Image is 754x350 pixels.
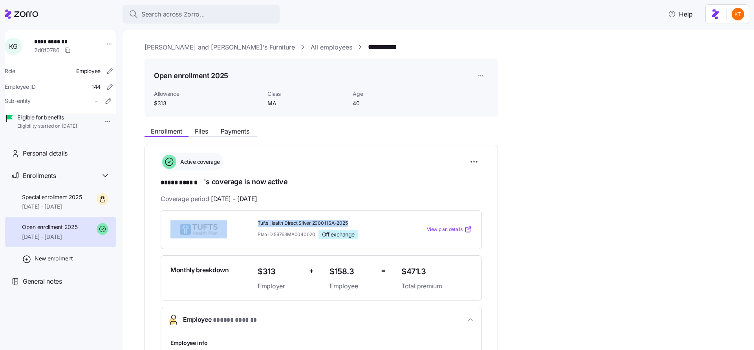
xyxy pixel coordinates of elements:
span: $313 [154,99,261,107]
span: $471.3 [401,265,472,278]
span: Active coverage [178,158,220,166]
span: Age [353,90,432,98]
a: [PERSON_NAME] and [PERSON_NAME]'s Furniture [145,42,295,52]
span: Employee ID [5,83,36,91]
span: Personal details [23,148,68,158]
span: + [309,265,314,277]
span: Total premium [401,281,472,291]
span: $158.3 [329,265,375,278]
span: Role [5,67,15,75]
img: THP Direct [170,220,227,238]
span: Help [668,9,693,19]
span: 144 [92,83,101,91]
span: Files [195,128,208,134]
span: Coverage period [161,194,257,204]
span: Off exchange [322,231,355,238]
span: General notes [23,277,62,286]
span: Plan ID: 59763MA0040020 [258,231,315,238]
span: [DATE] - [DATE] [211,194,257,204]
span: Sub-entity [5,97,31,105]
span: Search across Zorro... [141,9,205,19]
a: View plan details [427,225,472,233]
span: - [95,97,97,105]
span: [DATE] - [DATE] [22,233,77,241]
span: View plan details [427,226,463,233]
span: Enrollment [151,128,182,134]
span: Payments [221,128,249,134]
span: Tufts Health Direct Silver 2000 HSA-2025 [258,220,395,227]
h1: 's coverage is now active [161,177,482,188]
span: $313 [258,265,303,278]
span: Employer [258,281,303,291]
span: Eligible for benefits [17,114,77,121]
span: Eligibility started on [DATE] [17,123,77,130]
span: K G [9,43,17,49]
h1: Open enrollment 2025 [154,71,228,81]
span: Employee [183,315,260,325]
span: 2d0f0786 [34,46,60,54]
span: Employee [329,281,375,291]
span: Class [267,90,346,98]
span: [DATE] - [DATE] [22,203,82,211]
span: Enrollments [23,171,56,181]
a: All employees [311,42,352,52]
img: aad2ddc74cf02b1998d54877cdc71599 [732,8,744,20]
span: Employee [76,67,101,75]
span: Special enrollment 2025 [22,193,82,201]
span: MA [267,99,346,107]
span: New enrollment [35,255,73,262]
span: Open enrollment 2025 [22,223,77,231]
span: 40 [353,99,432,107]
span: Allowance [154,90,261,98]
button: Help [662,6,699,22]
button: Search across Zorro... [123,5,280,24]
span: Monthly breakdown [170,265,229,275]
span: = [381,265,386,277]
h1: Employee info [170,339,472,347]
